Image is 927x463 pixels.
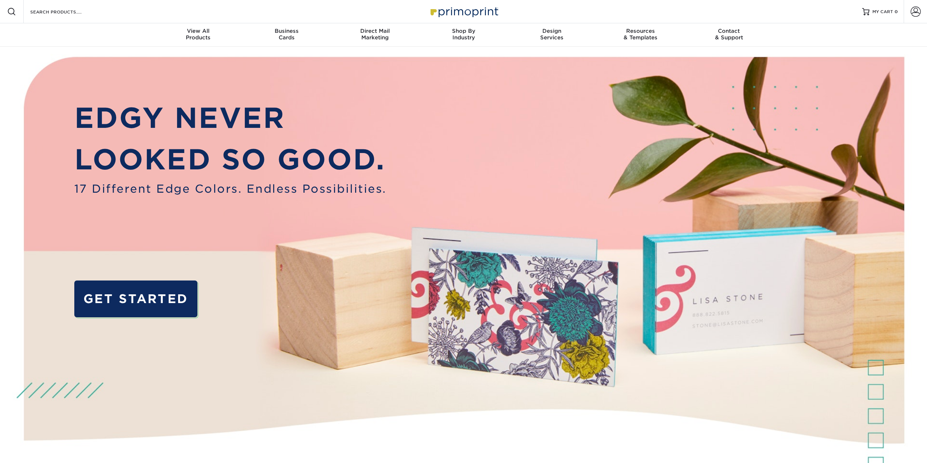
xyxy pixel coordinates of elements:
span: Design [508,28,596,34]
a: DesignServices [508,23,596,47]
a: Resources& Templates [596,23,685,47]
div: Cards [242,28,331,41]
span: 17 Different Edge Colors. Endless Possibilities. [74,181,386,197]
a: View AllProducts [154,23,243,47]
span: 0 [895,9,898,14]
div: & Support [685,28,773,41]
span: MY CART [872,9,893,15]
span: Contact [685,28,773,34]
a: BusinessCards [242,23,331,47]
p: LOOKED SO GOOD. [74,139,386,181]
input: SEARCH PRODUCTS..... [30,7,101,16]
div: Products [154,28,243,41]
span: Business [242,28,331,34]
div: & Templates [596,28,685,41]
span: Shop By [419,28,508,34]
a: Direct MailMarketing [331,23,419,47]
span: Direct Mail [331,28,419,34]
a: Shop ByIndustry [419,23,508,47]
div: Services [508,28,596,41]
a: GET STARTED [74,280,197,317]
div: Industry [419,28,508,41]
a: Contact& Support [685,23,773,47]
div: Marketing [331,28,419,41]
p: EDGY NEVER [74,97,386,139]
img: Primoprint [427,4,500,19]
span: View All [154,28,243,34]
span: Resources [596,28,685,34]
